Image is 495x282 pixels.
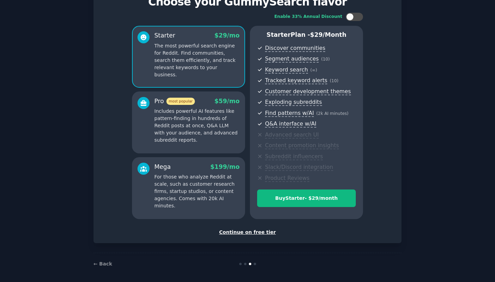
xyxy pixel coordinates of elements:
[330,78,338,83] span: ( 10 )
[310,31,346,38] span: $ 29 /month
[321,57,330,62] span: ( 10 )
[265,153,323,160] span: Subreddit influencers
[154,108,240,144] p: Includes powerful AI features like pattern-finding in hundreds of Reddit posts at once, Q&A LLM w...
[265,88,351,95] span: Customer development themes
[265,66,308,74] span: Keyword search
[265,175,309,182] span: Product Reviews
[274,14,342,20] div: Enable 33% Annual Discount
[93,261,112,267] a: ← Back
[265,77,327,84] span: Tracked keyword alerts
[154,163,171,171] div: Mega
[154,42,240,78] p: The most powerful search engine for Reddit. Find communities, search them efficiently, and track ...
[265,99,322,106] span: Exploding subreddits
[265,131,319,139] span: Advanced search UI
[316,111,349,116] span: ( 2k AI minutes )
[214,98,240,105] span: $ 59 /mo
[154,97,195,106] div: Pro
[265,45,325,52] span: Discover communities
[265,55,319,63] span: Segment audiences
[154,31,175,40] div: Starter
[257,31,356,39] p: Starter Plan -
[265,164,333,171] span: Slack/Discord integration
[166,98,195,105] span: most popular
[265,110,314,117] span: Find patterns w/AI
[210,163,240,170] span: $ 199 /mo
[265,142,339,149] span: Content promotion insights
[265,120,316,128] span: Q&A interface w/AI
[101,229,394,236] div: Continue on free tier
[257,195,355,202] div: Buy Starter - $ 29 /month
[257,189,356,207] button: BuyStarter- $29/month
[154,173,240,209] p: For those who analyze Reddit at scale, such as customer research firms, startup studios, or conte...
[310,68,317,73] span: ( ∞ )
[214,32,240,39] span: $ 29 /mo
